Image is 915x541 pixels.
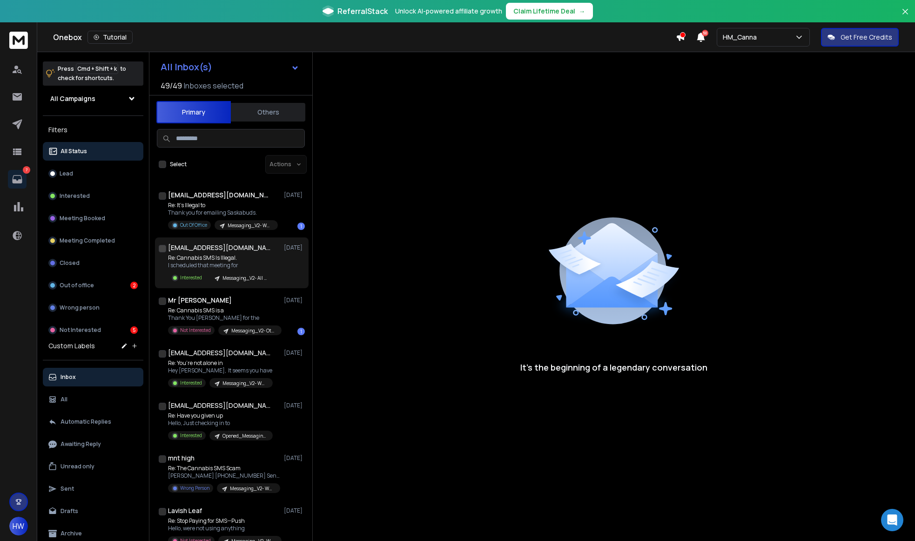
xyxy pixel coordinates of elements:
div: 5 [130,326,138,334]
p: Messaging_V2- All Other_West #2 (1000) [222,275,267,282]
span: 49 / 49 [161,80,182,91]
div: Open Intercom Messenger [881,509,903,531]
p: Wrong Person [180,485,209,492]
div: Onebox [53,31,676,44]
button: All Campaigns [43,89,143,108]
div: 1 [297,328,305,335]
p: Hey [PERSON_NAME], It seems you have [168,367,273,374]
button: All Status [43,142,143,161]
p: [DATE] [284,297,305,304]
p: Press to check for shortcuts. [58,64,126,83]
p: [DATE] [284,507,305,514]
button: Meeting Completed [43,231,143,250]
div: 1 [297,223,305,230]
p: Meeting Booked [60,215,105,222]
a: 7 [8,170,27,189]
p: Opened_Messaging_v1+V2- WM-#3+ Other #2 (west) [222,433,267,440]
button: Out of office2 [43,276,143,295]
p: Awaiting Reply [61,440,101,448]
button: Interested [43,187,143,205]
p: Messaging_V2- WM-Leafly_West-#5-_4.25(501) [228,222,272,229]
p: Re: It’s Illegal to [168,202,278,209]
p: Thank You [PERSON_NAME] for the [168,314,280,322]
button: Claim Lifetime Deal→ [506,3,593,20]
button: Others [231,102,305,122]
h1: [EMAIL_ADDRESS][DOMAIN_NAME] [168,348,270,358]
button: HW [9,517,28,535]
p: Get Free Credits [841,33,892,42]
p: [DATE] [284,244,305,251]
p: All [61,396,67,403]
button: Tutorial [87,31,133,44]
p: Out Of Office [180,222,207,229]
p: Not Interested [60,326,101,334]
p: Hello, were not using anything [168,525,280,532]
p: Not Interested [180,327,211,334]
button: Automatic Replies [43,413,143,431]
h1: Mr [PERSON_NAME] [168,296,232,305]
p: [DATE] [284,191,305,199]
span: Cmd + Shift + k [76,63,118,74]
button: Get Free Credits [821,28,899,47]
p: Thank you for emailing Saskabuds. [168,209,278,216]
p: Re: The Cannabis SMS Scam [168,465,280,472]
p: Out of office [60,282,94,289]
span: ReferralStack [337,6,388,17]
span: 50 [702,30,708,36]
button: Closed [43,254,143,272]
p: Re: Cannabis SMS is a [168,307,280,314]
button: All Inbox(s) [153,58,307,76]
p: All Status [61,148,87,155]
h1: Lavish Leaf [168,506,202,515]
button: Unread only [43,457,143,476]
p: Messaging_V2- WM-Leafly_West-#4-_4.25(501) [222,380,267,387]
p: Unlock AI-powered affiliate growth [395,7,502,16]
h3: Inboxes selected [184,80,243,91]
p: Lead [60,170,73,177]
p: Sent [61,485,74,493]
p: Re: Have you given up [168,412,273,419]
p: Meeting Completed [60,237,115,244]
h3: Filters [43,123,143,136]
button: Lead [43,164,143,183]
p: Interested [180,274,202,281]
p: I scheduled that meeting for [168,262,273,269]
p: 7 [23,166,30,174]
button: Drafts [43,502,143,521]
p: [PERSON_NAME] [PHONE_NUMBER] Sent from my iPhone > [168,472,280,480]
h1: [EMAIL_ADDRESS][DOMAIN_NAME] [168,243,270,252]
p: Closed [60,259,80,267]
p: Wrong person [60,304,100,311]
p: Hello, Just checking in to [168,419,273,427]
p: [DATE] [284,402,305,409]
h1: [EMAIL_ADDRESS][DOMAIN_NAME] [168,401,270,410]
p: It’s the beginning of a legendary conversation [520,361,707,374]
p: Unread only [61,463,94,470]
label: Select [170,161,187,168]
button: Wrong person [43,298,143,317]
p: Messaging_V2- Other_West-#3-Verified_4.25(1000) [231,327,276,334]
p: Interested [180,379,202,386]
p: Re: Stop Paying for SMS—Push [168,517,280,525]
button: Inbox [43,368,143,386]
h1: mnt high [168,453,195,463]
p: Drafts [61,507,78,515]
p: Interested [180,432,202,439]
h1: All Campaigns [50,94,95,103]
p: Re: Cannabis SMS Is Illegal. [168,254,273,262]
p: Archive [61,530,82,537]
p: Inbox [61,373,76,381]
button: Meeting Booked [43,209,143,228]
h3: Custom Labels [48,341,95,351]
button: Awaiting Reply [43,435,143,453]
p: [DATE] [284,454,305,462]
p: Automatic Replies [61,418,111,426]
p: HM_Canna [723,33,760,42]
p: Interested [60,192,90,200]
p: Messaging_V2- WM-Leafly_West-#3 (501) [230,485,275,492]
h1: All Inbox(s) [161,62,212,72]
button: All [43,390,143,409]
h1: [EMAIL_ADDRESS][DOMAIN_NAME] [168,190,270,200]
